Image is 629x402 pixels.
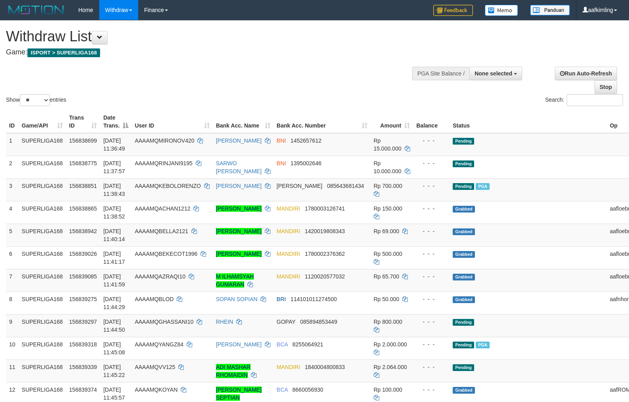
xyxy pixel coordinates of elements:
[370,110,413,133] th: Amount: activate to sort column ascending
[291,160,322,166] span: Copy 1395002646 to clipboard
[433,5,473,16] img: Feedback.jpg
[135,387,178,393] span: AAAAMQKOYAN
[305,273,345,280] span: Copy 1120020577032 to clipboard
[19,292,66,314] td: SUPERLIGA168
[453,274,475,280] span: Grabbed
[19,110,66,133] th: Game/API: activate to sort column ascending
[103,387,125,401] span: [DATE] 11:45:57
[453,183,474,190] span: Pending
[277,273,300,280] span: MANDIRI
[19,314,66,337] td: SUPERLIGA168
[453,364,474,371] span: Pending
[19,178,66,201] td: SUPERLIGA168
[277,160,286,166] span: BNI
[135,251,197,257] span: AAAAMQBEKECOT1996
[416,340,446,348] div: - - -
[277,205,300,212] span: MANDIRI
[291,137,322,144] span: Copy 1452657612 to clipboard
[292,341,323,348] span: Copy 8255064921 to clipboard
[453,251,475,258] span: Grabbed
[6,337,19,359] td: 10
[292,387,323,393] span: Copy 8660056930 to clipboard
[135,160,193,166] span: AAAAMQRINJANI9195
[6,178,19,201] td: 3
[277,364,300,370] span: MANDIRI
[6,156,19,178] td: 2
[103,205,125,220] span: [DATE] 11:38:52
[416,273,446,280] div: - - -
[545,94,623,106] label: Search:
[374,160,401,174] span: Rp 10.000.000
[416,295,446,303] div: - - -
[416,227,446,235] div: - - -
[453,342,474,348] span: Pending
[291,296,337,302] span: Copy 114101011274500 to clipboard
[374,228,399,234] span: Rp 69.000
[6,224,19,246] td: 5
[416,318,446,326] div: - - -
[216,319,233,325] a: RHEIN
[374,273,399,280] span: Rp 65.700
[476,183,490,190] span: Marked by aafheankoy
[277,183,322,189] span: [PERSON_NAME]
[567,94,623,106] input: Search:
[216,341,262,348] a: [PERSON_NAME]
[453,206,475,213] span: Grabbed
[135,137,194,144] span: AAAAMQMIRONOV420
[103,319,125,333] span: [DATE] 11:44:50
[216,273,254,288] a: M ILHAMSYAH GUMARAN
[475,70,512,77] span: None selected
[135,319,193,325] span: AAAAMQGHASSANI10
[6,110,19,133] th: ID
[103,183,125,197] span: [DATE] 11:38:43
[69,387,97,393] span: 156839374
[216,160,262,174] a: SARWO [PERSON_NAME]
[300,319,337,325] span: Copy 085894853449 to clipboard
[19,156,66,178] td: SUPERLIGA168
[6,133,19,156] td: 1
[69,341,97,348] span: 156839318
[277,251,300,257] span: MANDIRI
[213,110,274,133] th: Bank Acc. Name: activate to sort column ascending
[594,80,617,94] a: Stop
[416,250,446,258] div: - - -
[103,160,125,174] span: [DATE] 11:37:57
[69,137,97,144] span: 156838699
[305,251,345,257] span: Copy 1780002376362 to clipboard
[453,387,475,394] span: Grabbed
[27,48,100,57] span: ISPORT > SUPERLIGA168
[69,160,97,166] span: 156838775
[374,319,402,325] span: Rp 800.000
[374,387,402,393] span: Rp 100.000
[69,364,97,370] span: 156839339
[19,246,66,269] td: SUPERLIGA168
[6,94,66,106] label: Show entries
[216,364,251,378] a: ADI MASHAR RHOMAIDIN
[277,137,286,144] span: BNI
[69,183,97,189] span: 156838851
[374,205,402,212] span: Rp 150.000
[450,110,606,133] th: Status
[6,246,19,269] td: 6
[19,133,66,156] td: SUPERLIGA168
[135,183,201,189] span: AAAAMQKEBOLORENZO
[103,341,125,356] span: [DATE] 11:45:08
[69,205,97,212] span: 156838865
[6,4,66,16] img: MOTION_logo.png
[131,110,212,133] th: User ID: activate to sort column ascending
[469,67,522,80] button: None selected
[305,228,345,234] span: Copy 1420019808343 to clipboard
[103,296,125,310] span: [DATE] 11:44:29
[216,137,262,144] a: [PERSON_NAME]
[374,364,407,370] span: Rp 2.064.000
[476,342,490,348] span: Marked by aafsoycanthlai
[277,341,288,348] span: BCA
[416,205,446,213] div: - - -
[6,292,19,314] td: 8
[103,228,125,242] span: [DATE] 11:40:14
[6,48,411,56] h4: Game:
[453,296,475,303] span: Grabbed
[103,364,125,378] span: [DATE] 11:45:22
[6,359,19,382] td: 11
[69,319,97,325] span: 156839297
